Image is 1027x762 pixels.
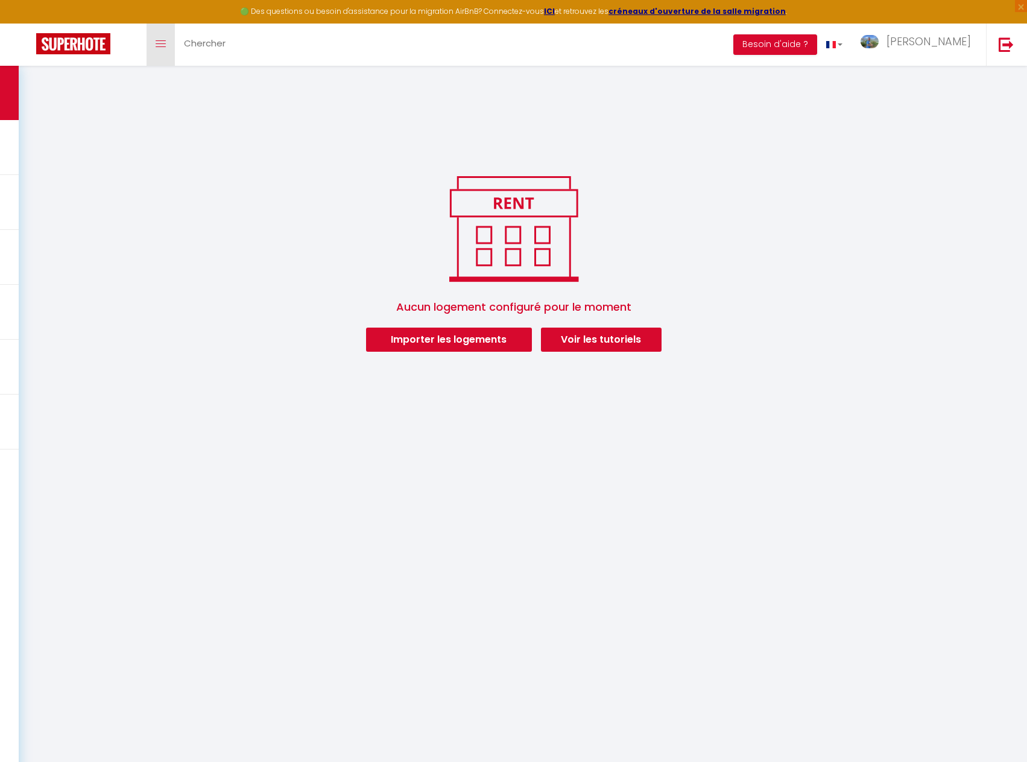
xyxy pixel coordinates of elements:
span: Chercher [184,37,226,49]
a: ICI [544,6,555,16]
img: logout [999,37,1014,52]
button: Importer les logements [366,328,532,352]
a: créneaux d'ouverture de la salle migration [608,6,786,16]
button: Ouvrir le widget de chat LiveChat [10,5,46,41]
a: ... [PERSON_NAME] [852,24,986,66]
span: [PERSON_NAME] [886,34,971,49]
button: Besoin d'aide ? [733,34,817,55]
a: Chercher [175,24,235,66]
img: rent.png [437,171,590,287]
a: Voir les tutoriels [541,328,662,352]
span: Aucun logement configuré pour le moment [14,287,1013,328]
img: ... [861,35,879,49]
img: Super Booking [36,33,110,54]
